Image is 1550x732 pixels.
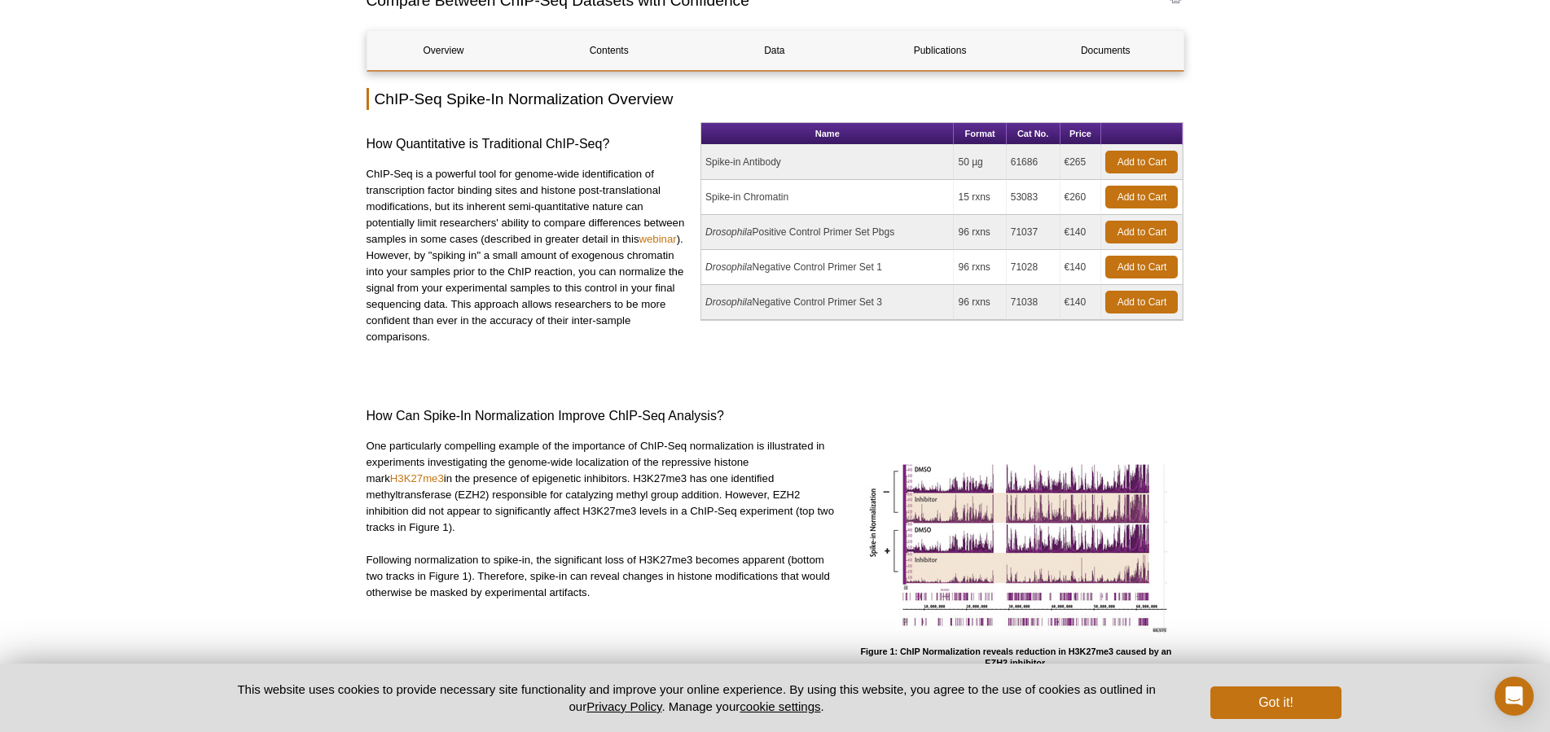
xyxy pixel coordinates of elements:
a: Publications [863,31,1017,70]
td: 50 µg [954,145,1006,180]
td: €140 [1060,285,1102,320]
td: Spike-in Chromatin [701,180,954,215]
th: Name [701,123,954,145]
i: Drosophila [705,261,752,273]
button: Got it! [1210,686,1341,719]
td: Positive Control Primer Set Pbgs [701,215,954,250]
a: Overview [367,31,520,70]
a: Data [698,31,851,70]
a: Documents [1029,31,1182,70]
p: ChIP-Seq is a powerful tool for genome-wide identification of transcription factor binding sites ... [367,166,689,345]
a: Add to Cart [1105,256,1178,278]
td: €260 [1060,180,1102,215]
a: Add to Cart [1105,221,1178,243]
td: Spike-in Antibody [701,145,954,180]
td: Negative Control Primer Set 1 [701,250,954,285]
td: 71037 [1007,215,1060,250]
a: Add to Cart [1105,186,1178,208]
i: Drosophila [705,296,752,308]
h2: ChIP-Seq Spike-In Normalization Overview [367,88,1184,110]
a: H3K27me3 [390,472,444,484]
td: €140 [1060,215,1102,250]
td: 96 rxns [954,285,1006,320]
a: Contents [533,31,686,70]
td: 96 rxns [954,250,1006,285]
td: €140 [1060,250,1102,285]
th: Format [954,123,1006,145]
a: Privacy Policy [586,699,661,713]
a: Add to Cart [1105,151,1178,173]
td: €265 [1060,145,1102,180]
td: 71028 [1007,250,1060,285]
a: Add to Cart [1105,291,1178,313]
td: 96 rxns [954,215,1006,250]
td: Negative Control Primer Set 3 [701,285,954,320]
td: 15 rxns [954,180,1006,215]
th: Cat No. [1007,123,1060,145]
h3: How Can Spike-In Normalization Improve ChIP-Seq Analysis? [367,406,1184,426]
a: webinar [639,233,676,245]
td: 71038 [1007,285,1060,320]
td: 53083 [1007,180,1060,215]
button: cookie settings [740,699,820,713]
div: Open Intercom Messenger [1495,677,1534,716]
p: This website uses cookies to provide necessary site functionality and improve your online experie... [209,681,1184,715]
h3: How Quantitative is Traditional ChIP-Seq? [367,134,689,154]
p: One particularly compelling example of the importance of ChIP-Seq normalization is illustrated in... [367,438,836,536]
h4: Figure 1: ChIP Normalization reveals reduction in H3K27me3 caused by an EZH2 inhibitor. [848,647,1183,668]
td: 61686 [1007,145,1060,180]
th: Price [1060,123,1102,145]
i: Drosophila [705,226,752,238]
img: ChIP Normalization reveals changes in H3K27me3 levels following treatment with EZH2 inhibitor. [853,438,1179,642]
p: Following normalization to spike-in, the significant loss of H3K27me3 becomes apparent (bottom tw... [367,552,836,601]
